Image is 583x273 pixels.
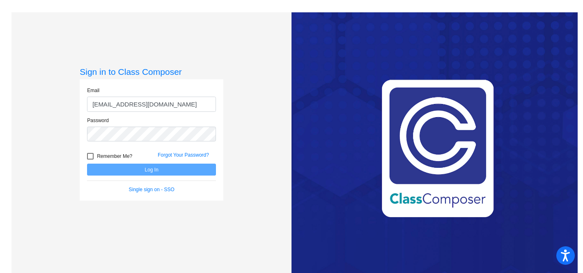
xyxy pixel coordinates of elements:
[158,152,209,158] a: Forgot Your Password?
[87,87,99,94] label: Email
[87,164,216,176] button: Log In
[80,67,223,77] h3: Sign in to Class Composer
[87,117,109,124] label: Password
[97,151,132,161] span: Remember Me?
[129,187,174,192] a: Single sign on - SSO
